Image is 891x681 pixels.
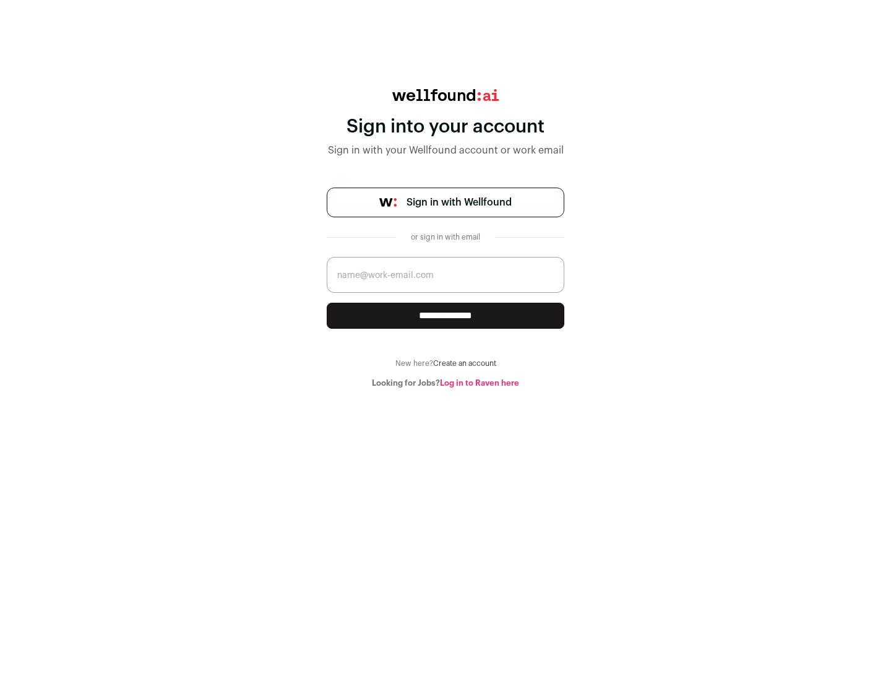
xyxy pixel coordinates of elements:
[327,116,564,138] div: Sign into your account
[327,257,564,293] input: name@work-email.com
[433,360,496,367] a: Create an account
[440,379,519,387] a: Log in to Raven here
[327,378,564,388] div: Looking for Jobs?
[392,89,499,101] img: wellfound:ai
[407,195,512,210] span: Sign in with Wellfound
[327,188,564,217] a: Sign in with Wellfound
[379,198,397,207] img: wellfound-symbol-flush-black-fb3c872781a75f747ccb3a119075da62bfe97bd399995f84a933054e44a575c4.png
[327,143,564,158] div: Sign in with your Wellfound account or work email
[406,232,485,242] div: or sign in with email
[327,358,564,368] div: New here?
